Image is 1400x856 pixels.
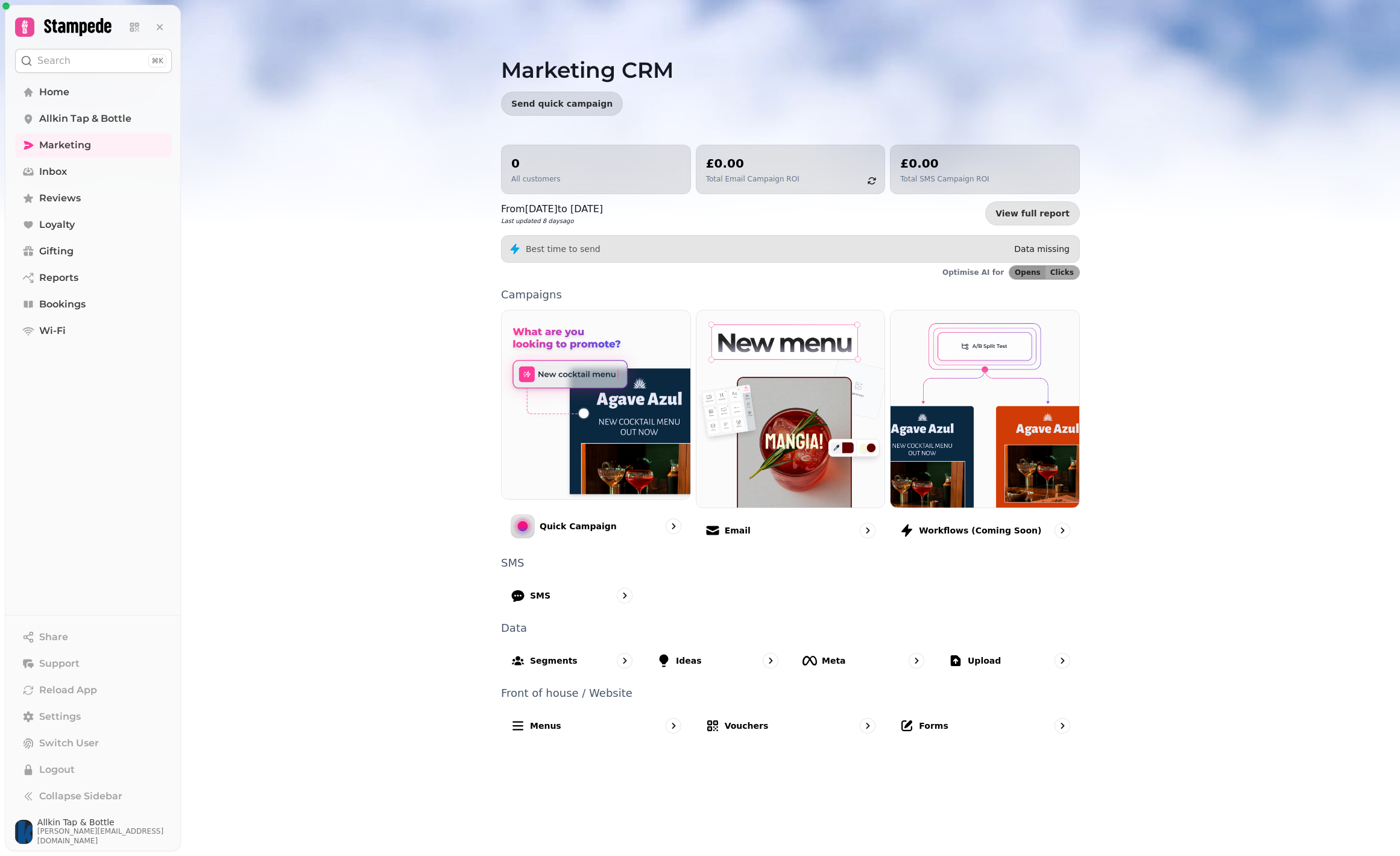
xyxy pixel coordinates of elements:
button: refresh [862,171,882,191]
button: Send quick campaign [501,92,623,116]
p: From [DATE] to [DATE] [501,202,603,216]
div: ⌘K [148,54,166,68]
a: Forms [890,708,1080,743]
button: Collapse Sidebar [15,784,172,808]
a: Workflows (coming soon)Workflows (coming soon) [890,310,1080,548]
span: Allkin Tap & Bottle [37,818,172,826]
h2: 0 [511,155,560,172]
span: Gifting [39,244,74,259]
a: Settings [15,705,172,729]
a: Meta [793,643,934,678]
button: User avatarAllkin Tap & Bottle[PERSON_NAME][EMAIL_ADDRESS][DOMAIN_NAME] [15,818,172,846]
svg: go to [667,520,680,532]
svg: go to [667,720,680,732]
h2: £0.00 [900,155,989,172]
a: Ideas [647,643,788,678]
p: Workflows (coming soon) [919,524,1041,537]
a: Gifting [15,239,172,263]
span: Opens [1015,269,1041,276]
a: View full report [985,201,1080,225]
a: Reports [15,266,172,290]
img: Email [696,310,885,508]
p: Front of house / Website [501,688,1080,699]
svg: go to [765,655,777,667]
p: Optimise AI for [942,268,1004,277]
p: Total SMS Campaign ROI [900,174,989,184]
a: EmailEmail [696,310,886,548]
span: Marketing [39,138,91,153]
span: Loyalty [39,218,75,232]
p: Email [725,524,751,537]
svg: go to [1056,524,1068,537]
a: Inbox [15,160,172,184]
svg: go to [862,720,874,732]
svg: go to [910,655,922,667]
a: Segments [501,643,642,678]
span: Collapse Sidebar [39,789,122,804]
a: Home [15,80,172,104]
svg: go to [1056,720,1068,732]
button: Search⌘K [15,49,172,73]
button: Opens [1009,266,1045,279]
span: Reports [39,271,78,285]
svg: go to [1056,655,1068,667]
a: Wi-Fi [15,319,172,343]
button: Clicks [1045,266,1079,279]
a: Quick CampaignQuick Campaign [501,310,691,548]
a: SMS [501,578,642,613]
a: Vouchers [696,708,886,743]
a: Reviews [15,186,172,210]
p: SMS [501,558,1080,568]
p: Menus [530,720,561,732]
span: Bookings [39,297,86,312]
p: Meta [822,655,846,667]
svg: go to [619,590,631,602]
p: Data missing [1014,243,1070,255]
p: Ideas [676,655,702,667]
span: Inbox [39,165,67,179]
span: Reload App [39,683,97,697]
a: Menus [501,708,691,743]
p: Best time to send [526,243,601,255]
p: All customers [511,174,560,184]
svg: go to [619,655,631,667]
a: Loyalty [15,213,172,237]
p: Data [501,623,1080,634]
p: SMS [530,590,550,602]
svg: go to [862,524,874,537]
p: Forms [919,720,948,732]
span: Share [39,630,68,644]
button: Share [15,625,172,649]
img: Quick Campaign [502,310,690,499]
span: Home [39,85,69,99]
p: Vouchers [725,720,769,732]
span: Reviews [39,191,81,206]
span: Support [39,656,80,671]
button: Switch User [15,731,172,755]
span: [PERSON_NAME][EMAIL_ADDRESS][DOMAIN_NAME] [37,826,172,846]
p: Total Email Campaign ROI [706,174,799,184]
img: User avatar [15,820,33,844]
p: Segments [530,655,578,667]
p: Quick Campaign [540,520,617,532]
img: Workflows (coming soon) [891,310,1079,508]
h2: £0.00 [706,155,799,172]
span: Send quick campaign [511,99,613,108]
span: Clicks [1050,269,1074,276]
span: Logout [39,763,75,777]
a: Marketing [15,133,172,157]
a: Bookings [15,292,172,316]
p: Upload [968,655,1001,667]
a: Upload [939,643,1080,678]
span: Wi-Fi [39,324,66,338]
h1: Marketing CRM [501,29,1080,82]
p: Search [37,54,71,68]
p: Last updated 8 days ago [501,216,603,225]
button: Logout [15,758,172,782]
span: Allkin Tap & Bottle [39,112,131,126]
button: Reload App [15,678,172,702]
a: Allkin Tap & Bottle [15,107,172,131]
span: Switch User [39,736,99,751]
p: Campaigns [501,289,1080,300]
span: Settings [39,710,81,724]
